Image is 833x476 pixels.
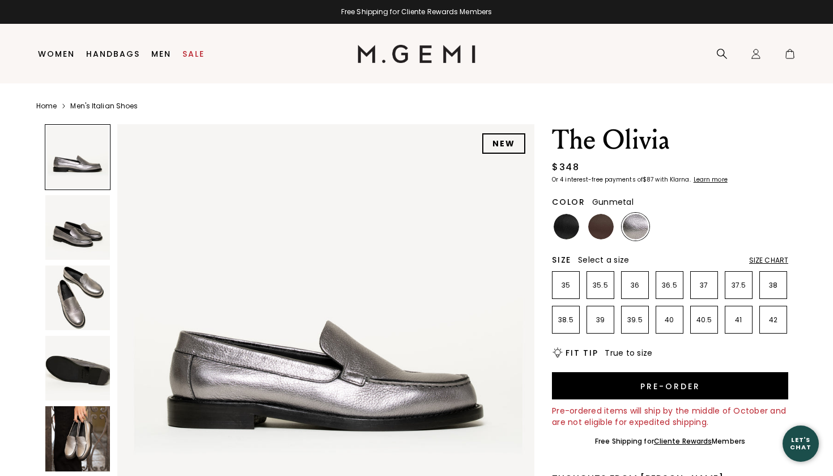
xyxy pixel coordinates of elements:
[622,315,648,325] p: 39.5
[595,437,745,446] div: Free Shipping for Members
[552,405,788,428] div: Pre-ordered items will ship by the middle of October and are not eligible for expedited shipping.
[358,45,476,63] img: M.Gemi
[656,281,683,290] p: 36.5
[656,315,683,325] p: 40
[657,214,683,239] img: Black and White
[151,49,171,58] a: Men
[643,175,653,184] klarna-placement-style-amount: $87
[692,176,728,183] a: Learn more
[552,175,643,184] klarna-placement-style-body: Or 4 interest-free payments of
[38,49,75,58] a: Women
[654,436,712,446] a: Cliente Rewards
[45,406,110,471] img: The Olivia
[552,315,579,325] p: 38.5
[694,175,728,184] klarna-placement-style-cta: Learn more
[482,133,525,154] div: NEW
[554,214,579,239] img: Black
[623,214,648,239] img: Gunmetal
[622,281,648,290] p: 36
[552,255,571,264] h2: Size
[655,175,692,184] klarna-placement-style-body: with Klarna
[760,281,787,290] p: 38
[592,196,634,208] span: Gunmetal
[725,315,752,325] p: 41
[566,348,598,357] h2: Fit Tip
[578,254,629,266] span: Select a size
[45,195,110,260] img: The Olivia
[552,281,579,290] p: 35
[552,197,585,207] h2: Color
[587,281,614,290] p: 35.5
[691,281,717,290] p: 37
[45,266,110,330] img: The Olivia
[70,102,138,111] a: Men's Italian Shoes
[588,214,614,239] img: Chocolate
[691,315,717,325] p: 40.5
[552,372,788,399] button: Pre-order
[182,49,205,58] a: Sale
[86,49,140,58] a: Handbags
[587,315,614,325] p: 39
[552,124,788,156] h1: The Olivia
[749,256,788,265] div: Size Chart
[783,436,819,450] div: Let's Chat
[605,347,652,359] span: True to size
[552,161,579,174] div: $348
[36,102,57,111] a: Home
[760,315,787,325] p: 42
[45,336,110,401] img: The Olivia
[725,281,752,290] p: 37.5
